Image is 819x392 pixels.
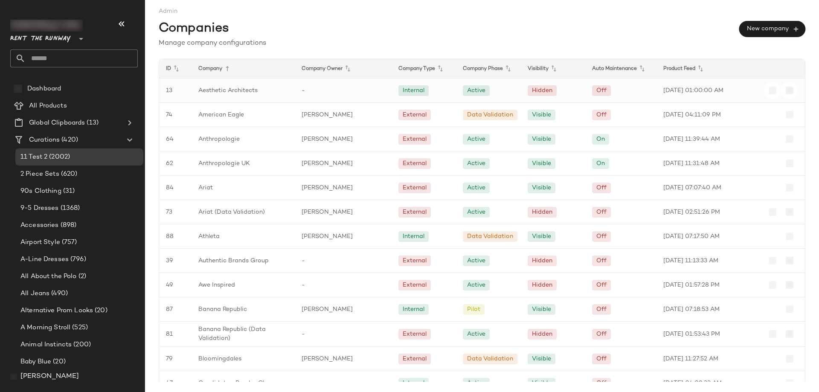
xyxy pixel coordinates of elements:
span: [DATE] 01:57:28 PM [663,281,720,290]
span: [DATE] 04:11:09 PM [663,110,721,119]
div: External [403,354,427,363]
span: (757) [60,238,77,247]
span: New company [746,25,798,33]
div: Active [467,330,485,339]
span: 84 [166,183,174,192]
div: Internal [403,232,424,241]
span: [PERSON_NAME] [302,183,353,192]
div: Off [596,305,607,314]
div: Company Phase [456,59,520,78]
div: Company Type [392,59,456,78]
div: Visible [532,379,551,388]
span: [DATE] 07:07:40 AM [663,183,721,192]
div: Active [467,208,485,217]
div: Active [467,256,485,265]
img: svg%3e [786,160,793,167]
div: Data Validation [467,354,513,363]
img: svg%3e [786,208,793,216]
span: - [302,330,305,339]
div: External [403,183,427,192]
span: - [302,281,305,290]
div: Off [596,281,607,290]
img: svg%3e [786,379,793,387]
div: Internal [403,379,424,388]
span: [PERSON_NAME] [302,208,353,217]
span: [DATE] 01:00:00 AM [663,86,723,95]
div: Hidden [532,208,552,217]
span: Aesthetic Architects [198,86,258,95]
img: svg%3e [786,355,793,363]
div: Off [596,379,607,388]
span: Awe Inspired [198,281,235,290]
img: svg%3e [769,208,776,216]
div: Off [596,256,607,265]
span: Global Clipboards [29,118,85,128]
span: 73 [166,208,172,217]
span: [DATE] 04:08:33 AM [663,379,722,388]
img: svg%3e [769,330,776,338]
img: svg%3e [769,281,776,289]
img: svg%3e [786,111,793,119]
span: 11 Test 2 [20,152,47,162]
div: Hidden [532,86,552,95]
img: cfy_white_logo.C9jOOHJF.svg [10,20,83,32]
span: - [302,256,305,265]
div: Auto Maintenance [585,59,656,78]
span: (525) [70,323,88,333]
span: 74 [166,110,172,119]
span: 64 [166,135,174,144]
span: (620) [59,169,78,179]
span: - [302,86,305,95]
span: 49 [166,281,173,290]
span: 2 Piece Sets [20,169,59,179]
span: 81 [166,330,173,339]
span: 13 [166,86,172,95]
div: Off [596,208,607,217]
div: Company [192,59,295,78]
span: Authentic Brands Group [198,256,269,265]
span: Accessories [20,221,59,230]
div: Internal [403,86,424,95]
div: Active [467,135,485,144]
div: Visible [532,305,551,314]
span: [DATE] 11:13:33 AM [663,256,718,265]
span: Candidates: Revolve Clone [198,379,275,388]
span: (1368) [59,203,80,213]
span: 39 [166,256,173,265]
div: Internal [403,305,424,314]
div: Active [467,281,485,290]
div: Hidden [532,281,552,290]
div: Off [596,330,607,339]
span: Anthropologie [198,135,240,144]
span: 47 [166,379,173,388]
div: Hidden [532,330,552,339]
div: External [403,330,427,339]
span: [DATE] 11:27:52 AM [663,354,718,363]
span: Baby Blue [20,357,51,367]
span: [PERSON_NAME] [302,232,353,241]
img: svg%3e [769,87,776,94]
span: 79 [166,354,173,363]
span: A Morning Stroll [20,323,70,333]
span: (200) [72,340,91,350]
img: svg%3e [786,330,793,338]
div: Hidden [532,256,552,265]
span: (2) [77,272,86,282]
img: svg%3e [786,281,793,289]
span: Anthropologie UK [198,159,250,168]
span: (2002) [47,152,70,162]
div: On [596,159,605,168]
span: Banana Republic [198,305,247,314]
div: External [403,208,427,217]
span: Alternative Prom Looks [20,306,93,316]
span: [DATE] 11:39:44 AM [663,135,720,144]
span: Rent the Runway [10,29,71,44]
div: Visible [532,232,551,241]
img: svg%3e [769,257,776,264]
span: [PERSON_NAME] [302,135,353,144]
span: All About the Polo [20,272,77,282]
span: [PERSON_NAME] [302,305,353,314]
div: External [403,110,427,119]
img: svg%3e [786,184,793,192]
div: Visible [532,135,551,144]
